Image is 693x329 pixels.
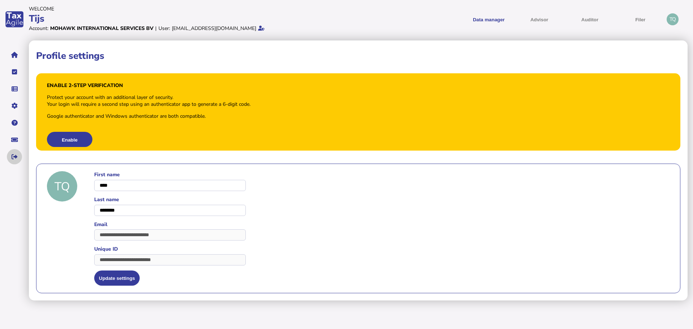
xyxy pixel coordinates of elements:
label: Unique ID [94,246,246,252]
button: Help pages [7,115,22,130]
div: Welcome [29,5,344,12]
h3: Enable 2-step verification [47,82,123,89]
div: Mohawk International Services BV [50,25,153,32]
div: Protect your account with an additional layer of security. [47,94,173,101]
label: First name [94,171,246,178]
button: Data manager [7,81,22,96]
div: Tijs [29,12,344,25]
label: Last name [94,196,246,203]
button: Enable [47,132,92,147]
i: Email verified [258,26,265,31]
div: Profile settings [667,13,679,25]
button: Home [7,47,22,62]
button: Tasks [7,64,22,79]
h1: Profile settings [36,49,104,62]
button: Manage settings [7,98,22,113]
div: Your login will require a second step using an authenticator app to generate a 6-digit code. [47,101,250,108]
div: User: [158,25,170,32]
button: Shows a dropdown of VAT Advisor options [517,10,562,28]
button: Update settings [94,270,140,286]
button: Raise a support ticket [7,132,22,147]
button: Shows a dropdown of Data manager options [466,10,511,28]
div: TQ [47,171,77,202]
p: Google authenticator and Windows authenticator are both compatible. [47,113,206,120]
div: | [155,25,157,32]
div: Account: [29,25,48,32]
menu: navigate products [348,10,663,28]
label: Email [94,221,246,228]
button: Sign out [7,149,22,164]
button: Filer [618,10,663,28]
button: Auditor [567,10,613,28]
div: [EMAIL_ADDRESS][DOMAIN_NAME] [172,25,256,32]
